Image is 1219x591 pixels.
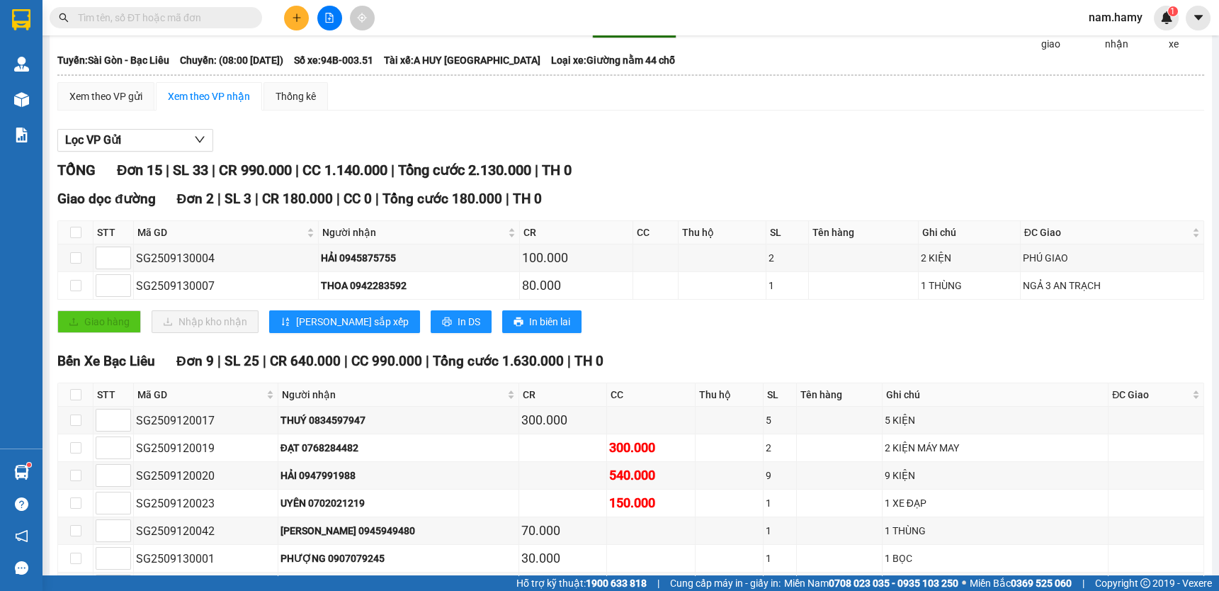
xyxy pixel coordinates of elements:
[134,517,278,545] td: SG2509120042
[506,191,509,207] span: |
[136,412,276,429] div: SG2509120017
[1099,21,1141,52] span: Kho nhận
[136,550,276,568] div: SG2509130001
[136,495,276,512] div: SG2509120023
[136,467,276,485] div: SG2509120020
[134,490,278,517] td: SG2509120023
[292,13,302,23] span: plus
[176,353,214,369] span: Đơn 9
[357,13,367,23] span: aim
[280,523,516,539] div: [PERSON_NAME] 0945949480
[294,52,373,68] span: Số xe: 94B-003.51
[168,89,250,104] div: Xem theo VP nhận
[1168,6,1178,16] sup: 1
[136,249,316,267] div: SG2509130004
[276,89,316,104] div: Thống kê
[921,278,1018,293] div: 1 THÙNG
[15,561,28,575] span: message
[280,440,516,456] div: ĐẠT 0768284482
[1163,21,1205,52] span: Trên xe
[212,162,215,179] span: |
[784,575,958,591] span: Miền Nam
[69,89,142,104] div: Xem theo VP gửi
[1112,387,1189,403] span: ĐC Giao
[59,13,69,23] span: search
[217,353,221,369] span: |
[522,248,630,268] div: 100.000
[766,468,794,483] div: 9
[574,353,603,369] span: TH 0
[134,407,278,434] td: SG2509120017
[134,434,278,462] td: SG2509120019
[513,191,542,207] span: TH 0
[137,225,304,240] span: Mã GD
[521,548,604,568] div: 30.000
[280,495,516,511] div: UYÊN 0702021219
[1160,11,1173,24] img: icon-new-feature
[280,551,516,566] div: PHƯỢNG 0907079245
[535,162,538,179] span: |
[567,353,571,369] span: |
[57,129,213,152] button: Lọc VP Gửi
[219,162,292,179] span: CR 990.000
[670,575,781,591] span: Cung cấp máy in - giấy in:
[263,353,266,369] span: |
[317,6,342,30] button: file-add
[280,468,516,483] div: HẢI 0947991988
[180,52,283,68] span: Chuyến: (08:00 [DATE])
[529,314,570,330] span: In biên lai
[1192,11,1205,24] span: caret-down
[134,545,278,573] td: SG2509130001
[398,162,531,179] span: Tổng cước 2.130.000
[270,353,341,369] span: CR 640.000
[284,6,309,30] button: plus
[633,221,679,244] th: CC
[134,462,278,490] td: SG2509120020
[1077,9,1154,26] span: nam.hamy
[519,383,607,407] th: CR
[607,383,695,407] th: CC
[885,551,1106,566] div: 1 BỌC
[542,162,572,179] span: TH 0
[829,578,958,589] strong: 0708 023 035 - 0935 103 250
[769,278,806,293] div: 1
[321,250,517,266] div: HẢI 0945875755
[766,523,794,539] div: 1
[225,191,251,207] span: SL 3
[1036,21,1077,52] span: Đã giao
[1023,250,1201,266] div: PHÚ GIAO
[57,55,169,66] b: Tuyến: Sài Gòn - Bạc Liêu
[766,551,794,566] div: 1
[520,221,633,244] th: CR
[57,310,141,333] button: uploadGiao hàng
[321,278,517,293] div: THOA 0942283592
[921,250,1018,266] div: 2 KIỆN
[1140,578,1150,588] span: copyright
[885,523,1106,539] div: 1 THÙNG
[57,353,155,369] span: Bến Xe Bạc Liêu
[797,383,883,407] th: Tên hàng
[78,10,245,26] input: Tìm tên, số ĐT hoặc mã đơn
[696,383,764,407] th: Thu hộ
[962,580,966,586] span: ⚪️
[57,162,96,179] span: TỔNG
[679,221,766,244] th: Thu hộ
[609,493,692,513] div: 150.000
[344,191,372,207] span: CC 0
[57,191,156,207] span: Giao dọc đường
[885,440,1106,456] div: 2 KIỆN MÁY MAY
[522,276,630,295] div: 80.000
[134,244,319,272] td: SG2509130004
[442,317,452,328] span: printer
[766,495,794,511] div: 1
[586,578,647,589] strong: 1900 633 818
[65,131,121,149] span: Lọc VP Gửi
[514,317,523,328] span: printer
[280,412,516,428] div: THUÝ 0834597947
[295,162,299,179] span: |
[194,134,205,145] span: down
[516,575,647,591] span: Hỗ trợ kỹ thuật:
[137,387,263,403] span: Mã GD
[324,13,334,23] span: file-add
[609,438,692,458] div: 300.000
